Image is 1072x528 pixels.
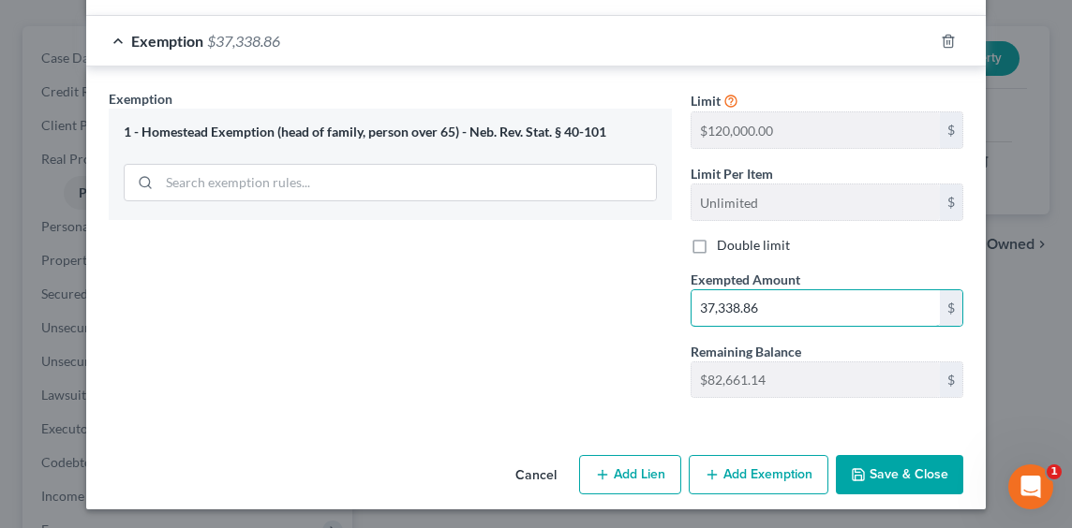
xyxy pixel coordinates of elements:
span: Exempted Amount [691,271,800,287]
div: $ [940,112,962,148]
button: Add Lien [579,455,681,494]
span: Exemption [131,32,203,50]
span: Limit [691,93,721,109]
iframe: Intercom live chat [1008,464,1053,509]
div: $ [940,290,962,326]
div: 1 - Homestead Exemption (head of family, person over 65) - Neb. Rev. Stat. § 40-101 [124,124,657,141]
button: Cancel [500,457,572,494]
label: Double limit [717,236,790,255]
button: Add Exemption [689,455,828,494]
input: 0.00 [692,290,940,326]
div: $ [940,184,962,220]
input: -- [692,362,940,398]
input: Search exemption rules... [159,165,656,200]
div: $ [940,362,962,398]
input: -- [692,184,940,220]
span: Exemption [109,91,172,107]
span: $37,338.86 [207,32,280,50]
label: Limit Per Item [691,164,773,183]
input: -- [692,112,940,148]
span: 1 [1047,464,1062,479]
button: Save & Close [836,455,963,494]
label: Remaining Balance [691,342,801,361]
